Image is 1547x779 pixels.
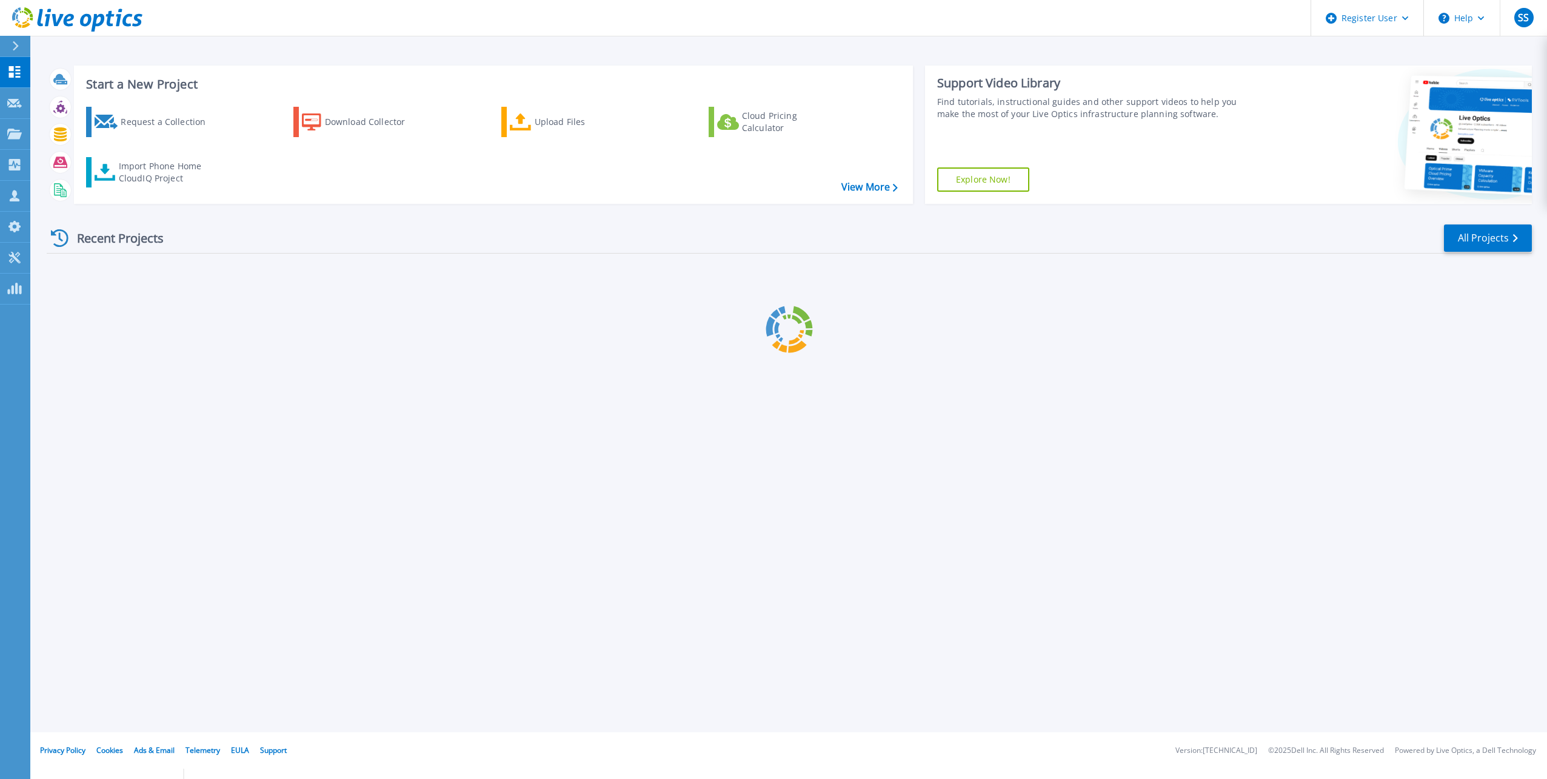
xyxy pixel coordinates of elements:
a: Upload Files [501,107,637,137]
li: © 2025 Dell Inc. All Rights Reserved [1268,747,1384,755]
a: Download Collector [293,107,429,137]
div: Cloud Pricing Calculator [742,110,839,134]
div: Import Phone Home CloudIQ Project [119,160,213,184]
a: Cookies [96,745,123,755]
a: Telemetry [185,745,220,755]
a: All Projects [1444,224,1532,252]
div: Download Collector [325,110,422,134]
a: View More [841,181,898,193]
div: Find tutorials, instructional guides and other support videos to help you make the most of your L... [937,96,1251,120]
li: Version: [TECHNICAL_ID] [1175,747,1257,755]
li: Powered by Live Optics, a Dell Technology [1395,747,1536,755]
div: Support Video Library [937,75,1251,91]
span: SS [1518,13,1529,22]
a: EULA [231,745,249,755]
a: Explore Now! [937,167,1029,192]
a: Request a Collection [86,107,221,137]
div: Request a Collection [121,110,218,134]
h3: Start a New Project [86,78,897,91]
a: Privacy Policy [40,745,85,755]
a: Ads & Email [134,745,175,755]
a: Cloud Pricing Calculator [709,107,844,137]
div: Recent Projects [47,223,180,253]
div: Upload Files [535,110,632,134]
a: Support [260,745,287,755]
